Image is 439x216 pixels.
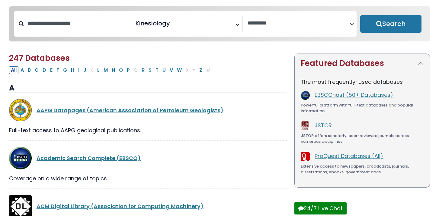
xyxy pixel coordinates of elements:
a: Academic Search Complete (EBSCO) [37,154,141,162]
button: Filter Results R [140,66,146,74]
h3: A [9,84,287,93]
button: Filter Results F [55,66,61,74]
a: AAPG Datapages (American Association of Petroleum Geologists) [37,106,223,114]
li: Kinesiology [133,19,170,28]
div: Full-text access to AAPG geological publications. [9,126,287,134]
a: ACM Digital Library (Association for Computing Machinery) [37,202,203,210]
button: Filter Results G [61,66,69,74]
a: JSTOR [315,122,332,129]
button: Filter Results V [168,66,175,74]
button: Filter Results J [82,66,88,74]
button: Featured Databases [295,54,430,73]
p: The most frequently-used databases [301,78,424,86]
a: ProQuest Databases (All) [315,152,383,160]
button: All [9,66,18,74]
button: 24/7 Live Chat [294,202,347,214]
input: Search database by title or keyword [24,18,128,28]
button: Filter Results U [161,66,168,74]
div: JSTOR offers scholarly, peer-reviewed journals across numerous disciplines. [301,133,424,145]
button: Filter Results C [33,66,40,74]
button: Filter Results B [26,66,33,74]
button: Filter Results E [48,66,54,74]
button: Filter Results I [76,66,81,74]
button: Submit for Search Results [360,15,421,33]
button: Filter Results Z [197,66,204,74]
a: EBSCOhost (50+ Databases) [315,91,393,99]
button: Filter Results S [147,66,153,74]
button: Filter Results L [95,66,101,74]
nav: Search filters [9,6,430,41]
textarea: Search [171,22,175,28]
div: Extensive access to newspapers, broadcasts, journals, dissertations, ebooks, government docs. [301,163,424,175]
button: Filter Results W [175,66,184,74]
textarea: Search [248,20,350,27]
div: Coverage on a wide range of topics. [9,174,287,182]
button: Filter Results H [69,66,76,74]
button: Filter Results T [154,66,160,74]
button: Filter Results D [41,66,48,74]
button: Filter Results P [125,66,132,74]
span: Kinesiology [136,19,170,28]
span: 247 Databases [9,53,70,64]
div: Alpha-list to filter by first letter of database name [9,66,213,74]
button: Filter Results A [19,66,26,74]
div: Powerful platform with full-text databases and popular information. [301,102,424,114]
button: Filter Results M [102,66,110,74]
button: Filter Results N [110,66,117,74]
button: Filter Results O [117,66,125,74]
